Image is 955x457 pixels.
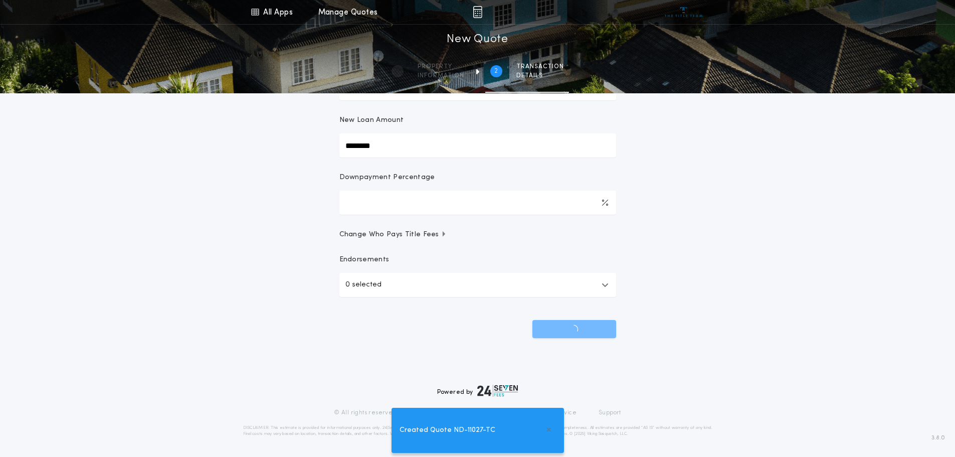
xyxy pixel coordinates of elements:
p: New Loan Amount [339,115,404,125]
img: logo [477,385,518,397]
h1: New Quote [447,32,508,48]
input: New Loan Amount [339,133,616,158]
h2: 2 [494,67,498,75]
button: Change Who Pays Title Fees [339,230,616,240]
span: Created Quote ND-11027-TC [400,425,495,436]
img: vs-icon [665,7,702,17]
span: Transaction [516,63,564,71]
span: information [418,72,464,80]
img: img [473,6,482,18]
button: 0 selected [339,273,616,297]
p: Downpayment Percentage [339,173,435,183]
span: Change Who Pays Title Fees [339,230,447,240]
div: Powered by [437,385,518,397]
input: Downpayment Percentage [339,191,616,215]
p: Endorsements [339,255,616,265]
p: 0 selected [345,279,381,291]
span: details [516,72,564,80]
span: Property [418,63,464,71]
